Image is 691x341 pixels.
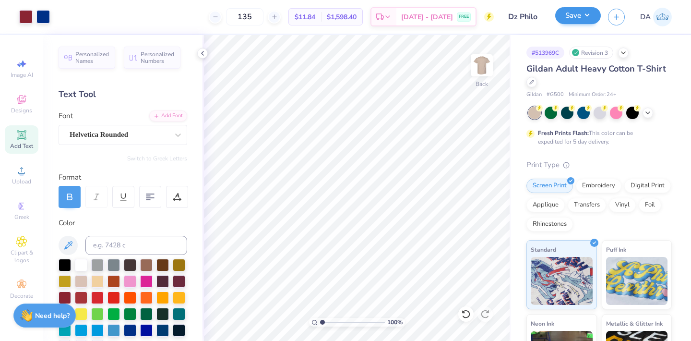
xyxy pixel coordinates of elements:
div: Foil [639,198,661,212]
span: Puff Ink [606,244,626,255]
input: Untitled Design [501,7,548,26]
div: Add Font [149,110,187,122]
div: Vinyl [609,198,636,212]
div: Rhinestones [526,217,573,231]
div: Print Type [526,159,672,170]
span: Gildan [526,91,542,99]
span: Designs [11,107,32,114]
span: Personalized Numbers [141,51,175,64]
span: FREE [459,13,469,20]
span: [DATE] - [DATE] [401,12,453,22]
div: Back [476,80,488,88]
strong: Fresh Prints Flash: [538,129,589,137]
input: – – [226,8,263,25]
span: $1,598.40 [327,12,357,22]
div: Screen Print [526,179,573,193]
div: Color [59,218,187,229]
a: DA [640,8,672,26]
div: Text Tool [59,88,187,101]
span: $11.84 [295,12,315,22]
span: Neon Ink [531,318,554,329]
span: # G500 [547,91,564,99]
img: Standard [531,257,593,305]
div: # 513969C [526,47,564,59]
span: DA [640,12,651,23]
span: Standard [531,244,556,255]
span: Minimum Order: 24 + [569,91,617,99]
span: 100 % [387,318,403,327]
input: e.g. 7428 c [85,236,187,255]
img: Puff Ink [606,257,668,305]
span: Add Text [10,142,33,150]
div: Format [59,172,188,183]
button: Save [555,7,601,24]
div: Transfers [568,198,606,212]
span: Greek [14,213,29,221]
span: Clipart & logos [5,249,38,264]
strong: Need help? [35,311,70,320]
span: Personalized Names [75,51,109,64]
button: Switch to Greek Letters [127,155,187,162]
img: Deeksha Arora [653,8,672,26]
div: Digital Print [624,179,671,193]
div: Embroidery [576,179,621,193]
span: Decorate [10,292,33,300]
div: Applique [526,198,565,212]
span: Upload [12,178,31,185]
div: Revision 3 [569,47,613,59]
span: Metallic & Glitter Ink [606,318,663,329]
label: Font [59,110,73,122]
span: Image AI [11,71,33,79]
span: Gildan Adult Heavy Cotton T-Shirt [526,63,666,74]
img: Back [472,56,491,75]
div: This color can be expedited for 5 day delivery. [538,129,656,146]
